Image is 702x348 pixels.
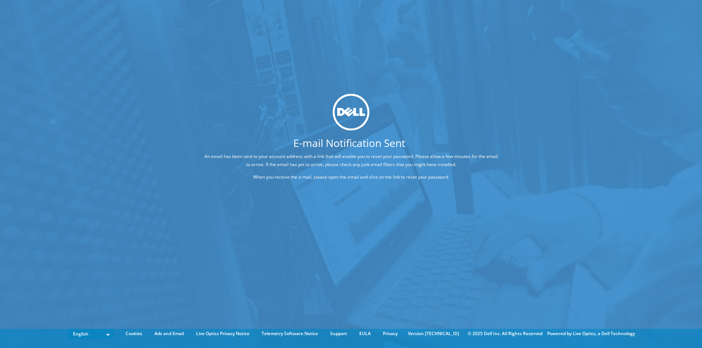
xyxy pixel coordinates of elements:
[149,330,189,338] a: Ads and Email
[191,330,255,338] a: Live Optics Privacy Notice
[325,330,353,338] a: Support
[256,330,324,338] a: Telemetry Software Notice
[404,330,463,338] li: Version [TECHNICAL_ID]
[464,330,546,338] li: © 2025 Dell Inc. All Rights Reserved
[203,173,499,181] p: When you receive the e-mail, please open the email and click on the link to reset your password.
[377,330,403,338] a: Privacy
[120,330,148,338] a: Cookies
[547,330,635,338] li: Powered by Live Optics, a Dell Technology
[203,152,499,168] p: An email has been sent to your account address with a link that will enable you to reset your pas...
[333,94,370,131] img: dell_svg_logo.svg
[175,137,523,148] h1: E-mail Notification Sent
[354,330,376,338] a: EULA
